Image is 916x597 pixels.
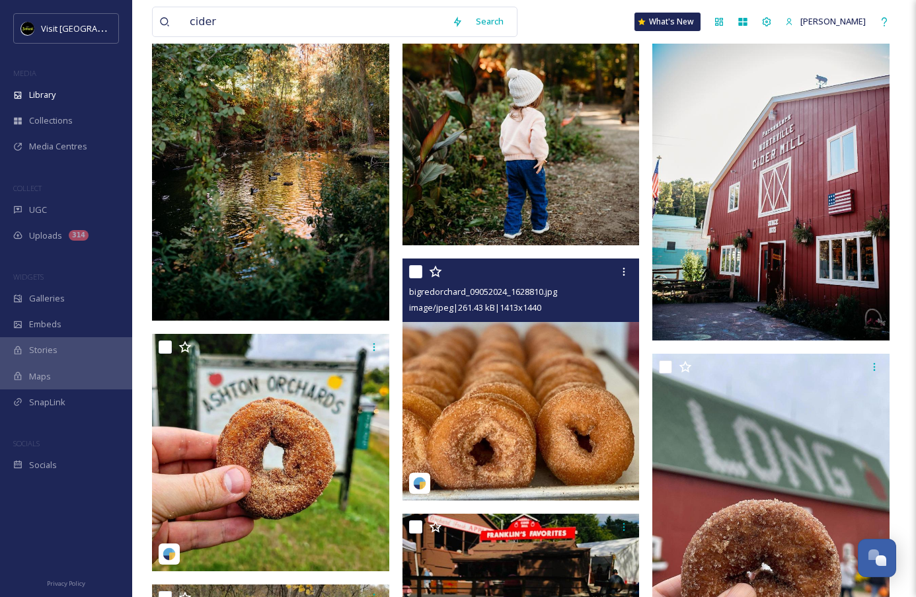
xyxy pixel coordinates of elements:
img: VISIT%20DETROIT%20LOGO%20-%20BLACK%20BACKGROUND.png [21,22,34,35]
span: Visit [GEOGRAPHIC_DATA] [41,22,143,34]
input: Search your library [183,7,445,36]
span: SnapLink [29,396,65,409]
span: Collections [29,114,73,127]
span: MEDIA [13,68,36,78]
span: Embeds [29,318,61,331]
span: [PERSON_NAME] [800,15,866,27]
img: snapsea-logo.png [413,477,426,490]
div: Search [469,9,510,34]
span: Uploads [29,229,62,242]
span: Library [29,89,56,101]
span: Media Centres [29,140,87,153]
span: Socials [29,459,57,471]
span: image/jpeg | 261.43 kB | 1413 x 1440 [409,301,541,313]
img: bigredorchard_09052024_1628810.jpg [402,259,640,500]
img: realamericanfood_09052024_1628071.jpg [152,334,389,571]
a: [PERSON_NAME] [779,9,872,34]
span: SOCIALS [13,438,40,448]
span: Maps [29,370,51,383]
span: COLLECT [13,183,42,193]
div: 314 [69,230,89,241]
span: UGC [29,204,47,216]
span: Privacy Policy [47,579,85,588]
img: snapsea-logo.png [163,547,176,561]
a: Privacy Policy [47,575,85,590]
span: WIDGETS [13,272,44,282]
span: bigredorchard_09052024_1628810.jpg [409,286,557,298]
span: Stories [29,344,57,356]
a: What's New [634,13,701,31]
span: Galleries [29,292,65,305]
button: Open Chat [858,539,896,577]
